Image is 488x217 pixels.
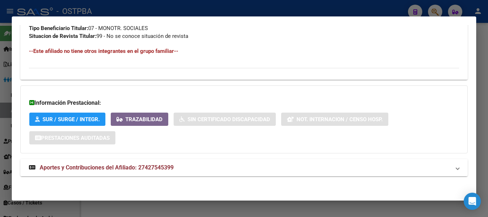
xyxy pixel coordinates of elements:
[29,33,188,39] span: 99 - No se conoce situación de revista
[125,116,163,123] span: Trazabilidad
[111,113,168,126] button: Trazabilidad
[29,99,459,107] h3: Información Prestacional:
[43,116,100,123] span: SUR / SURGE / INTEGR.
[29,33,96,39] strong: Situacion de Revista Titular:
[29,25,88,31] strong: Tipo Beneficiario Titular:
[188,116,270,123] span: Sin Certificado Discapacidad
[29,25,148,31] span: 07 - MONOTR. SOCIALES
[174,113,276,126] button: Sin Certificado Discapacidad
[29,131,115,144] button: Prestaciones Auditadas
[29,113,105,126] button: SUR / SURGE / INTEGR.
[20,159,468,176] mat-expansion-panel-header: Aportes y Contribuciones del Afiliado: 27427545399
[297,116,383,123] span: Not. Internacion / Censo Hosp.
[29,47,459,55] h4: --Este afiliado no tiene otros integrantes en el grupo familiar--
[41,135,110,141] span: Prestaciones Auditadas
[464,193,481,210] div: Open Intercom Messenger
[40,164,174,171] span: Aportes y Contribuciones del Afiliado: 27427545399
[281,113,388,126] button: Not. Internacion / Censo Hosp.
